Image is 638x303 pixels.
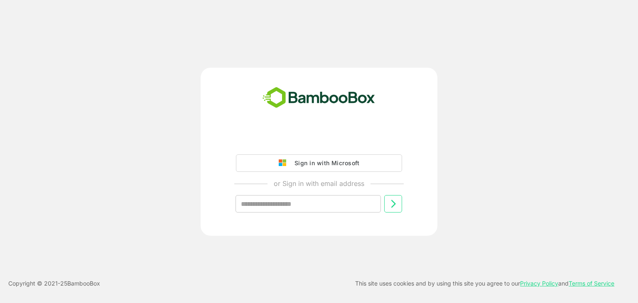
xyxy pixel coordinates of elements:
[274,178,364,188] p: or Sign in with email address
[236,154,402,172] button: Sign in with Microsoft
[290,158,359,169] div: Sign in with Microsoft
[279,159,290,167] img: google
[8,279,100,288] p: Copyright © 2021- 25 BambooBox
[258,84,380,112] img: bamboobox
[520,280,558,287] a: Privacy Policy
[569,280,614,287] a: Terms of Service
[355,279,614,288] p: This site uses cookies and by using this site you agree to our and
